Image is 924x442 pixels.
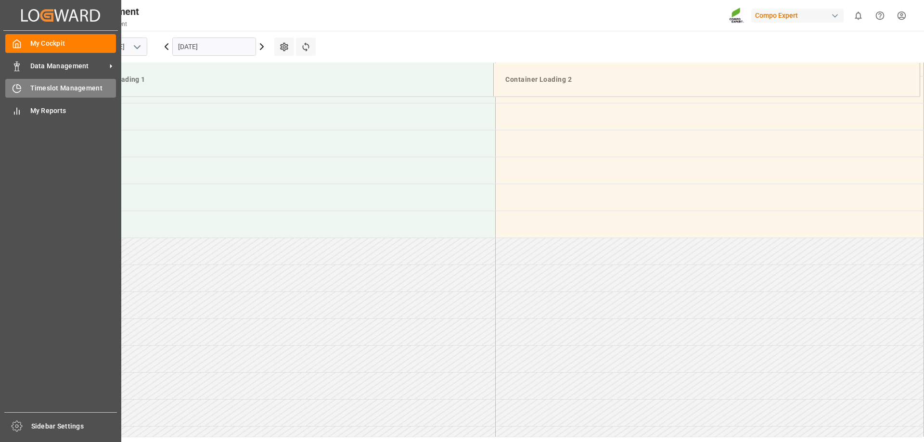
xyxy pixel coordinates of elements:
[30,83,116,93] span: Timeslot Management
[751,9,844,23] div: Compo Expert
[869,5,891,26] button: Help Center
[5,79,116,98] a: Timeslot Management
[30,106,116,116] span: My Reports
[751,6,847,25] button: Compo Expert
[75,71,486,88] div: Container Loading 1
[5,101,116,120] a: My Reports
[729,7,744,24] img: Screenshot%202023-09-29%20at%2010.02.21.png_1712312052.png
[30,38,116,49] span: My Cockpit
[501,71,912,88] div: Container Loading 2
[30,61,106,71] span: Data Management
[847,5,869,26] button: show 0 new notifications
[129,39,144,54] button: open menu
[31,421,117,431] span: Sidebar Settings
[172,38,256,56] input: DD.MM.YYYY
[5,34,116,53] a: My Cockpit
